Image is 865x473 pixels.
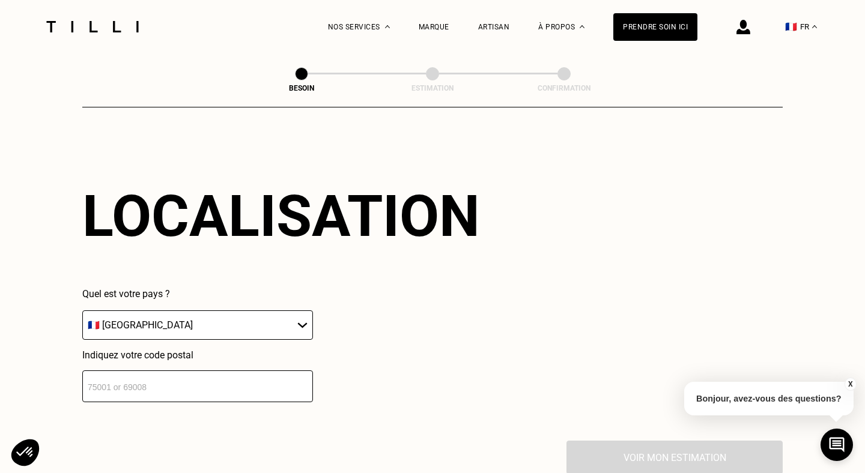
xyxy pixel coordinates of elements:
img: Logo du service de couturière Tilli [42,21,143,32]
div: Confirmation [504,84,624,92]
a: Marque [419,23,449,31]
input: 75001 or 69008 [82,370,313,402]
a: Prendre soin ici [613,13,697,41]
a: Artisan [478,23,510,31]
span: 🇫🇷 [785,21,797,32]
p: Indiquez votre code postal [82,349,313,361]
button: X [844,378,856,391]
img: icône connexion [736,20,750,34]
p: Quel est votre pays ? [82,288,313,300]
p: Bonjour, avez-vous des questions? [684,382,854,415]
img: Menu déroulant à propos [580,25,584,28]
div: Localisation [82,182,480,250]
img: Menu déroulant [385,25,390,28]
div: Besoin [241,84,362,92]
div: Estimation [372,84,493,92]
img: menu déroulant [812,25,817,28]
